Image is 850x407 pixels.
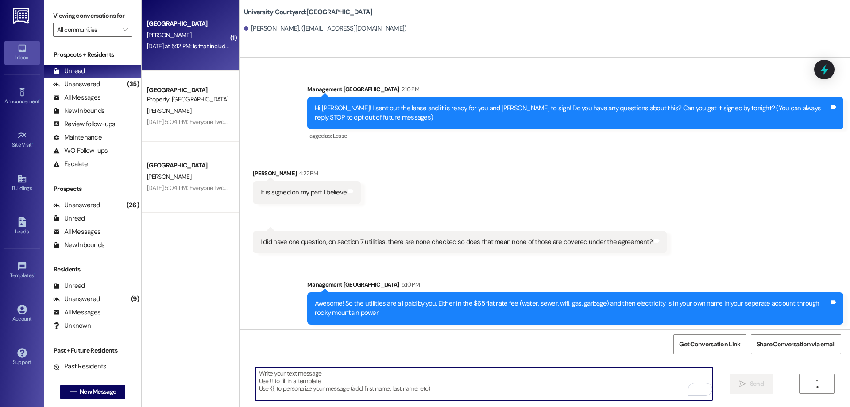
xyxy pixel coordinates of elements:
[80,387,116,396] span: New Message
[4,215,40,239] a: Leads
[679,340,740,349] span: Get Conversation Link
[53,281,85,291] div: Unread
[13,8,31,24] img: ResiDesk Logo
[814,380,820,388] i: 
[60,385,126,399] button: New Message
[307,85,843,97] div: Management [GEOGRAPHIC_DATA]
[4,171,40,195] a: Buildings
[147,161,229,170] div: [GEOGRAPHIC_DATA]
[399,85,419,94] div: 2:10 PM
[260,237,653,247] div: I did have one question, on section 7 utilities, there are none checked so does that mean none of...
[399,280,420,289] div: 5:10 PM
[53,159,88,169] div: Escalate
[147,19,229,28] div: [GEOGRAPHIC_DATA]
[244,8,373,17] b: University Courtyard: [GEOGRAPHIC_DATA]
[673,334,746,354] button: Get Conversation Link
[4,345,40,369] a: Support
[739,380,746,388] i: 
[44,50,141,59] div: Prospects + Residents
[147,42,380,50] div: [DATE] at 5:12 PM: Is that included in the $905? Or on top of the amount? Not the electricity
[53,308,100,317] div: All Messages
[147,85,229,95] div: [GEOGRAPHIC_DATA]
[53,362,107,371] div: Past Residents
[260,188,347,197] div: It is signed on my part I believe
[53,106,104,116] div: New Inbounds
[4,302,40,326] a: Account
[757,340,835,349] span: Share Conversation via email
[53,240,104,250] div: New Inbounds
[53,146,108,155] div: WO Follow-ups
[147,107,191,115] span: [PERSON_NAME]
[124,198,141,212] div: (26)
[53,66,85,76] div: Unread
[44,184,141,194] div: Prospects
[53,93,100,102] div: All Messages
[315,299,829,318] div: Awesome! So the utilities are all paid by you. Either in the $65 flat rate fee (water, sewer, wif...
[39,97,41,103] span: •
[125,78,141,91] div: (35)
[53,321,91,330] div: Unknown
[70,388,76,395] i: 
[4,41,40,65] a: Inbox
[253,169,361,181] div: [PERSON_NAME]
[53,227,100,236] div: All Messages
[57,23,118,37] input: All communities
[53,295,100,304] div: Unanswered
[44,346,141,355] div: Past + Future Residents
[44,265,141,274] div: Residents
[53,133,102,142] div: Maintenance
[129,292,141,306] div: (9)
[147,95,229,104] div: Property: [GEOGRAPHIC_DATA]
[333,132,347,140] span: Lease
[147,173,191,181] span: [PERSON_NAME]
[315,104,829,123] div: Hi [PERSON_NAME]! I sent out the lease and it is ready for you and [PERSON_NAME] to sign! Do you ...
[255,367,712,400] textarea: To enrich screen reader interactions, please activate Accessibility in Grammarly extension settings
[53,201,100,210] div: Unanswered
[4,128,40,152] a: Site Visit •
[53,9,132,23] label: Viewing conversations for
[750,379,764,388] span: Send
[297,169,317,178] div: 4:22 PM
[53,214,85,223] div: Unread
[307,280,843,292] div: Management [GEOGRAPHIC_DATA]
[123,26,127,33] i: 
[53,120,115,129] div: Review follow-ups
[751,334,841,354] button: Share Conversation via email
[34,271,35,277] span: •
[244,24,407,33] div: [PERSON_NAME]. ([EMAIL_ADDRESS][DOMAIN_NAME])
[730,374,773,394] button: Send
[4,259,40,283] a: Templates •
[53,80,100,89] div: Unanswered
[307,129,843,142] div: Tagged as:
[32,140,33,147] span: •
[147,31,191,39] span: [PERSON_NAME]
